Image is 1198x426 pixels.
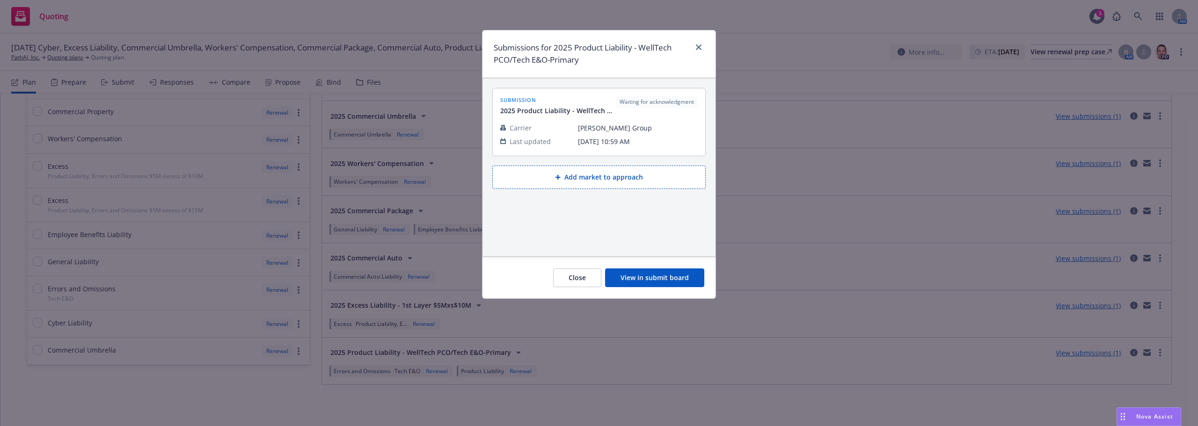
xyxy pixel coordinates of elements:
[510,123,532,133] span: Carrier
[605,268,704,287] button: View in submit board
[578,137,698,146] span: [DATE] 10:59 AM
[578,123,698,133] span: [PERSON_NAME] Group
[553,268,601,287] button: Close
[1136,412,1173,420] span: Nova Assist
[693,42,704,53] a: close
[500,106,616,116] span: 2025 Product Liability - WellTech PCO/Tech E&O-Primary
[510,137,551,146] span: Last updated
[620,98,694,106] span: Waiting for acknowledgment
[500,96,616,104] span: submission
[1117,408,1129,426] div: Drag to move
[492,166,706,189] button: Add market to approach
[1117,407,1181,426] button: Nova Assist
[494,42,689,66] h1: Submissions for 2025 Product Liability - WellTech PCO/Tech E&O-Primary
